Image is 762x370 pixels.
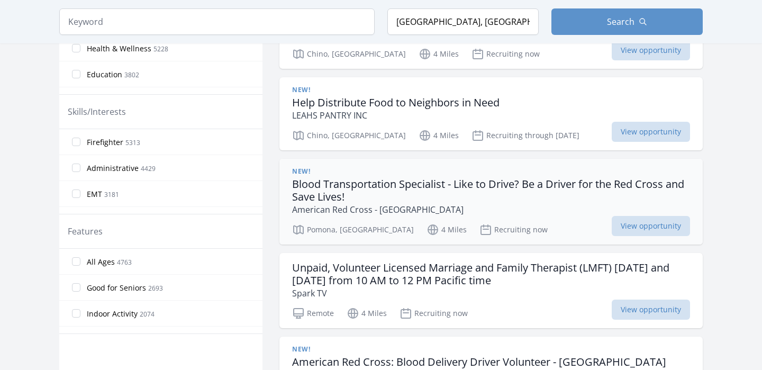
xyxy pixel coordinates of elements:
p: Recruiting now [400,307,468,320]
input: Location [387,8,539,35]
span: 5313 [125,138,140,147]
a: Unpaid, Volunteer Licensed Marriage and Family Therapist (LMFT) [DATE] and [DATE] from 10 AM to 1... [279,253,703,328]
p: Recruiting through [DATE] [471,129,579,142]
p: Recruiting now [471,48,540,60]
h3: American Red Cross: Blood Delivery Driver Volunteer - [GEOGRAPHIC_DATA] [292,356,666,368]
input: All Ages 4763 [72,257,80,266]
span: Health & Wellness [87,43,151,54]
span: New! [292,167,310,176]
h3: Unpaid, Volunteer Licensed Marriage and Family Therapist (LMFT) [DATE] and [DATE] from 10 AM to 1... [292,261,690,287]
input: Firefighter 5313 [72,138,80,146]
input: Keyword [59,8,375,35]
span: Administrative [87,163,139,174]
span: View opportunity [612,216,690,236]
span: 5228 [153,44,168,53]
input: Administrative 4429 [72,164,80,172]
span: New! [292,86,310,94]
p: Chino, [GEOGRAPHIC_DATA] [292,129,406,142]
legend: Skills/Interests [68,105,126,118]
span: View opportunity [612,300,690,320]
p: LEAHS PANTRY INC [292,109,500,122]
a: New! Help Distribute Food to Neighbors in Need LEAHS PANTRY INC Chino, [GEOGRAPHIC_DATA] 4 Miles ... [279,77,703,150]
span: 2074 [140,310,155,319]
span: 3802 [124,70,139,79]
p: Remote [292,307,334,320]
p: 4 Miles [347,307,387,320]
p: 4 Miles [419,48,459,60]
h3: Help Distribute Food to Neighbors in Need [292,96,500,109]
span: View opportunity [612,40,690,60]
span: All Ages [87,257,115,267]
button: Search [551,8,703,35]
span: 3181 [104,190,119,199]
p: 4 Miles [427,223,467,236]
input: Health & Wellness 5228 [72,44,80,52]
h3: Blood Transportation Specialist - Like to Drive? Be a Driver for the Red Cross and Save Lives! [292,178,690,203]
span: Good for Seniors [87,283,146,293]
p: Spark TV [292,287,690,300]
span: EMT [87,189,102,200]
p: 4 Miles [419,129,459,142]
p: Recruiting now [479,223,548,236]
a: New! Blood Transportation Specialist - Like to Drive? Be a Driver for the Red Cross and Save Live... [279,159,703,245]
span: Search [607,15,634,28]
legend: Features [68,225,103,238]
input: Good for Seniors 2693 [72,283,80,292]
p: Chino, [GEOGRAPHIC_DATA] [292,48,406,60]
p: Pomona, [GEOGRAPHIC_DATA] [292,223,414,236]
input: Indoor Activity 2074 [72,309,80,318]
span: 4429 [141,164,156,173]
span: New! [292,345,310,354]
span: View opportunity [612,122,690,142]
span: 4763 [117,258,132,267]
span: Education [87,69,122,80]
input: EMT 3181 [72,189,80,198]
p: American Red Cross - [GEOGRAPHIC_DATA] [292,203,690,216]
input: Education 3802 [72,70,80,78]
span: Indoor Activity [87,309,138,319]
span: 2693 [148,284,163,293]
span: Firefighter [87,137,123,148]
